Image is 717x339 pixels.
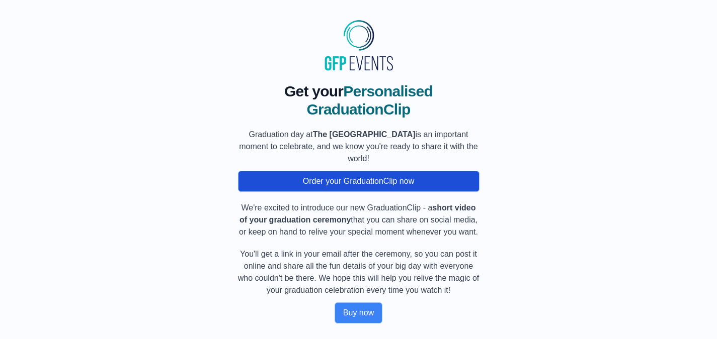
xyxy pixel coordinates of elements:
b: The [GEOGRAPHIC_DATA] [313,130,416,139]
button: Buy now [335,302,382,323]
b: short video of your graduation ceremony [240,203,476,224]
span: Personalised GraduationClip [306,83,433,118]
p: Graduation day at is an important moment to celebrate, and we know you're ready to share it with ... [238,129,480,165]
p: We're excited to introduce our new GraduationClip - a that you can share on social media, or keep... [238,202,480,238]
span: Get your [284,83,343,99]
p: You'll get a link in your email after the ceremony, so you can post it online and share all the f... [238,248,480,296]
img: MyGraduationClip [321,16,396,74]
button: Order your GraduationClip now [238,171,480,192]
